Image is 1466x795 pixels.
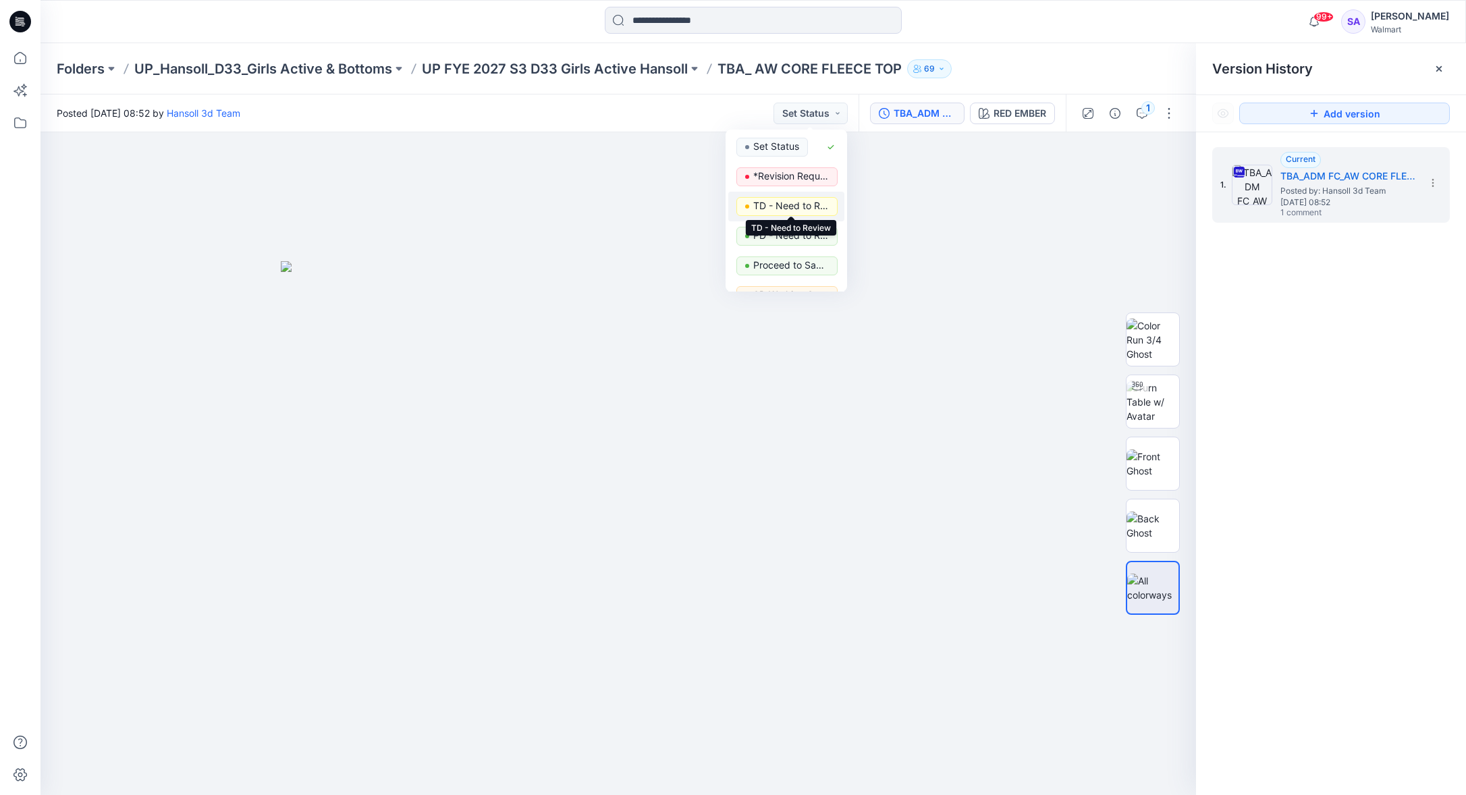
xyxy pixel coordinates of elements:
span: Posted by: Hansoll 3d Team [1280,184,1415,198]
p: Set Status [753,138,799,155]
a: Hansoll 3d Team [167,107,240,119]
button: RED EMBER [970,103,1055,124]
div: Walmart [1371,24,1449,34]
span: 99+ [1313,11,1334,22]
a: UP FYE 2027 S3 D33 Girls Active Hansoll [422,59,688,78]
p: TD - Need to Review [753,197,829,215]
div: SA [1341,9,1365,34]
p: Proceed to Sample [753,256,829,274]
a: UP_Hansoll_D33_Girls Active & Bottoms [134,59,392,78]
div: [PERSON_NAME] [1371,8,1449,24]
button: TBA_ADM FC_AW CORE FLEECE TOP [870,103,965,124]
p: PD - Need to Review Cost [753,227,829,244]
span: Posted [DATE] 08:52 by [57,106,240,120]
span: 1. [1220,179,1226,191]
p: 69 [924,61,935,76]
h5: TBA_ADM FC_AW CORE FLEECE TOP [1280,168,1415,184]
div: 1 [1141,101,1155,115]
button: 1 [1131,103,1153,124]
button: 69 [907,59,952,78]
span: [DATE] 08:52 [1280,198,1415,207]
img: Turn Table w/ Avatar [1126,381,1179,423]
img: Back Ghost [1126,512,1179,540]
button: Details [1104,103,1126,124]
div: RED EMBER [994,106,1046,121]
button: Show Hidden Versions [1212,103,1234,124]
span: 1 comment [1280,208,1375,219]
img: Color Run 3/4 Ghost [1126,319,1179,361]
button: Close [1434,63,1444,74]
a: Folders [57,59,105,78]
span: Current [1286,154,1315,164]
button: Add version [1239,103,1450,124]
p: *Revision Requested [753,167,829,185]
span: Version History [1212,61,1313,77]
div: TBA_ADM FC_AW CORE FLEECE TOP [894,106,956,121]
p: 3D Working Session - Need to Review [753,286,829,304]
img: eyJhbGciOiJIUzI1NiIsImtpZCI6IjAiLCJzbHQiOiJzZXMiLCJ0eXAiOiJKV1QifQ.eyJkYXRhIjp7InR5cGUiOiJzdG9yYW... [281,261,956,795]
p: TBA_ AW CORE FLEECE TOP [717,59,902,78]
img: Front Ghost [1126,449,1179,478]
img: All colorways [1127,574,1178,602]
img: TBA_ADM FC_AW CORE FLEECE TOP [1232,165,1272,205]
